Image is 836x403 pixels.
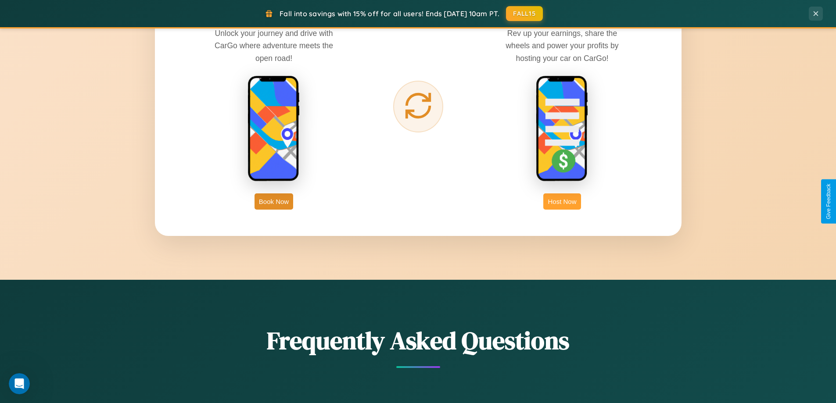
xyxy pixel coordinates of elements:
p: Rev up your earnings, share the wheels and power your profits by hosting your car on CarGo! [496,27,628,64]
h2: Frequently Asked Questions [155,324,682,357]
button: Book Now [255,193,293,210]
button: FALL15 [506,6,543,21]
img: host phone [536,75,588,182]
img: rent phone [248,75,300,182]
iframe: Intercom live chat [9,373,30,394]
p: Unlock your journey and drive with CarGo where adventure meets the open road! [208,27,340,64]
div: Give Feedback [825,184,832,219]
button: Host Now [543,193,581,210]
span: Fall into savings with 15% off for all users! Ends [DATE] 10am PT. [280,9,499,18]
